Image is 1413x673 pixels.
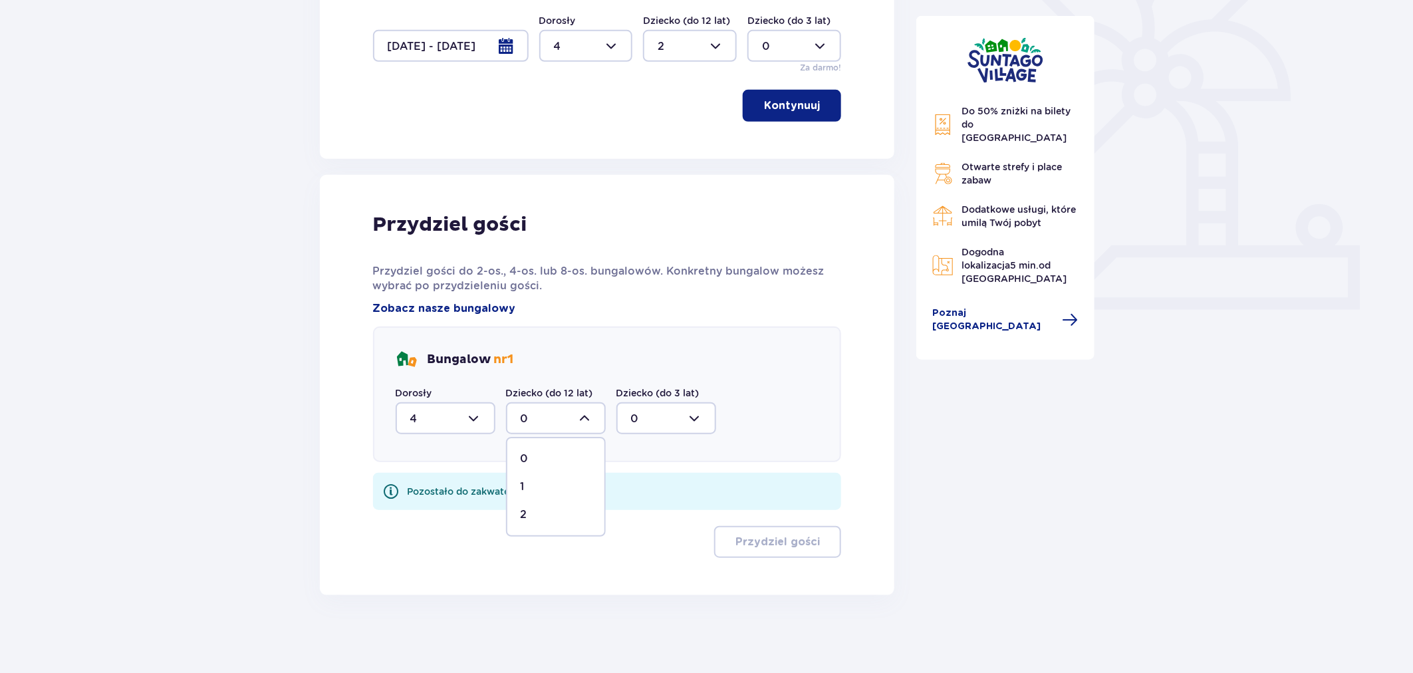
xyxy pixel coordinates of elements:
[747,14,831,27] label: Dziecko (do 3 lat)
[932,307,1055,333] span: Poznaj [GEOGRAPHIC_DATA]
[714,526,841,558] button: Przydziel gości
[521,507,527,522] p: 2
[764,98,820,113] p: Kontynuuj
[962,106,1071,143] span: Do 50% zniżki na bilety do [GEOGRAPHIC_DATA]
[408,485,602,498] div: Pozostało do zakwaterowania 2 z 6 gości.
[962,247,1067,284] span: Dogodna lokalizacja od [GEOGRAPHIC_DATA]
[932,307,1079,333] a: Poznaj [GEOGRAPHIC_DATA]
[735,535,820,549] p: Przydziel gości
[932,163,954,184] img: Grill Icon
[396,349,417,370] img: bungalows Icon
[506,386,593,400] label: Dziecko (do 12 lat)
[539,14,576,27] label: Dorosły
[1010,260,1039,271] span: 5 min.
[962,162,1062,186] span: Otwarte strefy i place zabaw
[800,62,841,74] p: Za darmo!
[616,386,700,400] label: Dziecko (do 3 lat)
[643,14,730,27] label: Dziecko (do 12 lat)
[962,204,1076,228] span: Dodatkowe usługi, które umilą Twój pobyt
[932,255,954,276] img: Map Icon
[521,452,529,466] p: 0
[428,352,514,368] p: Bungalow
[373,301,516,316] a: Zobacz nasze bungalowy
[521,479,525,494] p: 1
[932,205,954,227] img: Restaurant Icon
[743,90,841,122] button: Kontynuuj
[932,114,954,136] img: Discount Icon
[373,264,842,293] p: Przydziel gości do 2-os., 4-os. lub 8-os. bungalowów. Konkretny bungalow możesz wybrać po przydzi...
[396,386,432,400] label: Dorosły
[373,212,527,237] p: Przydziel gości
[494,352,514,367] span: nr 1
[967,37,1043,83] img: Suntago Village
